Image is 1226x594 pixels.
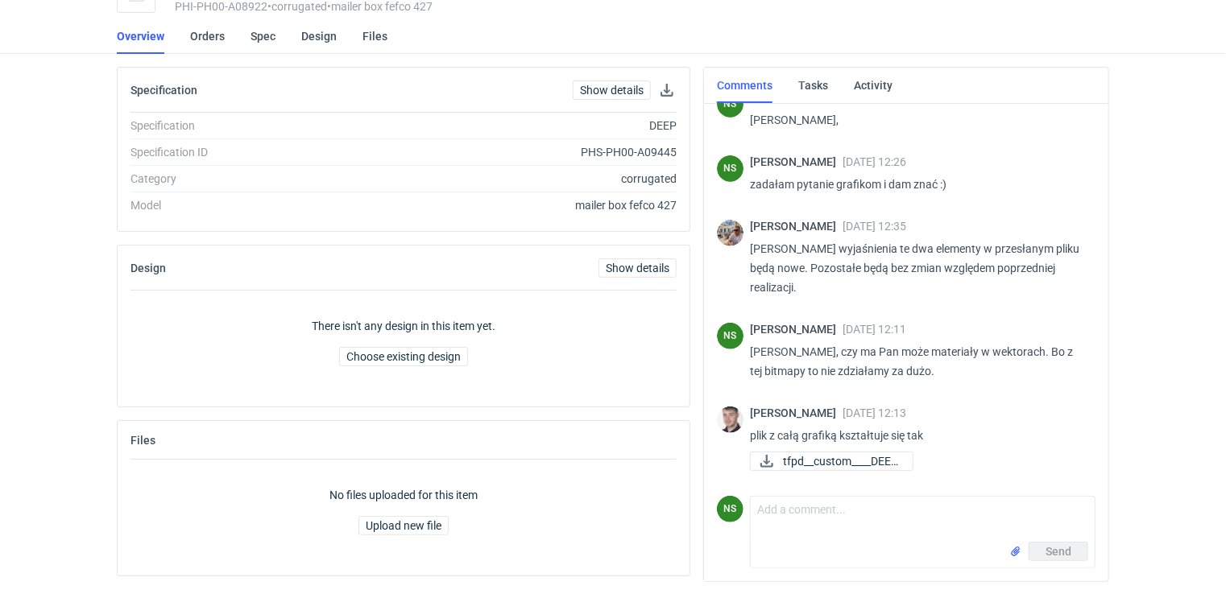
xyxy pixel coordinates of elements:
p: plik z całą grafiką kształtuje się tak [750,426,1083,445]
div: Specification ID [130,144,349,160]
button: Choose existing design [339,347,468,366]
span: tfpd__custom____DEEP... [783,452,900,470]
a: tfpd__custom____DEEP... [750,452,913,471]
span: [PERSON_NAME] [750,323,843,336]
p: [PERSON_NAME], [750,110,1083,130]
span: [DATE] 12:11 [843,323,906,336]
a: Overview [117,19,164,54]
img: Maciej Sikora [717,406,743,433]
div: Natalia Stępak [717,323,743,349]
div: PHS-PH00-A09445 [349,144,677,160]
a: Activity [854,68,893,103]
p: No files uploaded for this item [329,487,478,503]
figcaption: NS [717,91,743,118]
div: DEEP [349,118,677,134]
button: Upload new file [358,516,449,535]
h2: Files [130,434,155,447]
figcaption: NS [717,155,743,182]
div: Specification [130,118,349,134]
button: Send [1029,542,1088,561]
div: Model [130,197,349,213]
div: mailer box fefco 427 [349,197,677,213]
figcaption: NS [717,323,743,349]
span: [DATE] 12:13 [843,406,906,419]
a: Show details [573,80,651,100]
a: Comments [717,68,772,103]
img: Michał Palasek [717,220,743,246]
a: Tasks [798,68,828,103]
p: There isn't any design in this item yet. [312,318,495,334]
div: Natalia Stępak [717,91,743,118]
span: [PERSON_NAME] [750,220,843,233]
h2: Design [130,262,166,274]
p: zadałam pytanie grafikom i dam znać :) [750,175,1083,194]
div: tfpd__custom____DEEP__d0__oR168509738__outside.pdf [750,452,911,471]
span: Upload new file [366,520,441,531]
span: Choose existing design [346,351,461,362]
span: Send [1046,546,1071,557]
p: [PERSON_NAME], czy ma Pan może materiały w wektorach. Bo z tej bitmapy to nie zdziałamy za dużo. [750,342,1083,381]
a: Spec [251,19,275,54]
span: [PERSON_NAME] [750,406,843,419]
button: Download specification [657,80,677,100]
figcaption: NS [717,496,743,522]
div: Natalia Stępak [717,155,743,182]
p: [PERSON_NAME] wyjaśnienia te dwa elementy w przesłanym pliku będą nowe. Pozostałe będą bez zmian ... [750,239,1083,297]
h2: Specification [130,84,197,97]
span: [DATE] 12:26 [843,155,906,168]
span: [PERSON_NAME] [750,155,843,168]
span: [DATE] 12:35 [843,220,906,233]
div: corrugated [349,171,677,187]
a: Show details [599,258,677,278]
a: Files [362,19,387,54]
a: Orders [190,19,225,54]
div: Category [130,171,349,187]
a: Design [301,19,337,54]
div: Natalia Stępak [717,496,743,522]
